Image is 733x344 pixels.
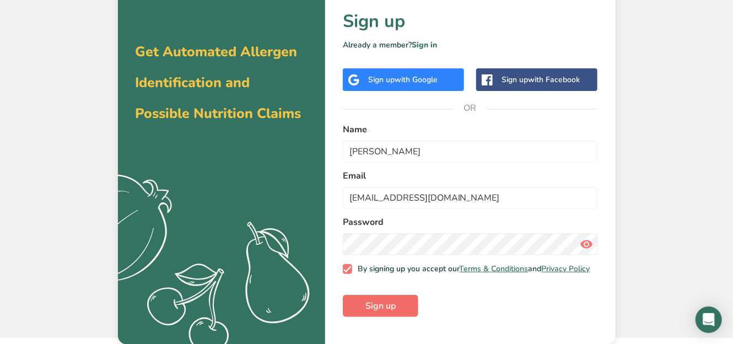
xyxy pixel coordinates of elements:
div: Open Intercom Messenger [696,307,722,333]
span: OR [454,92,487,125]
span: Sign up [365,299,396,313]
span: By signing up you accept our and [352,264,590,274]
label: Password [343,216,598,229]
label: Email [343,169,598,182]
a: Sign in [412,40,437,50]
label: Name [343,123,598,136]
div: Sign up [368,74,438,85]
p: Already a member? [343,39,598,51]
input: email@example.com [343,187,598,209]
span: Get Automated Allergen Identification and Possible Nutrition Claims [136,42,301,123]
h1: Sign up [343,8,598,35]
input: John Doe [343,141,598,163]
a: Privacy Policy [542,264,590,274]
button: Sign up [343,295,418,317]
span: with Google [395,74,438,85]
div: Sign up [502,74,580,85]
span: with Facebook [528,74,580,85]
a: Terms & Conditions [460,264,529,274]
